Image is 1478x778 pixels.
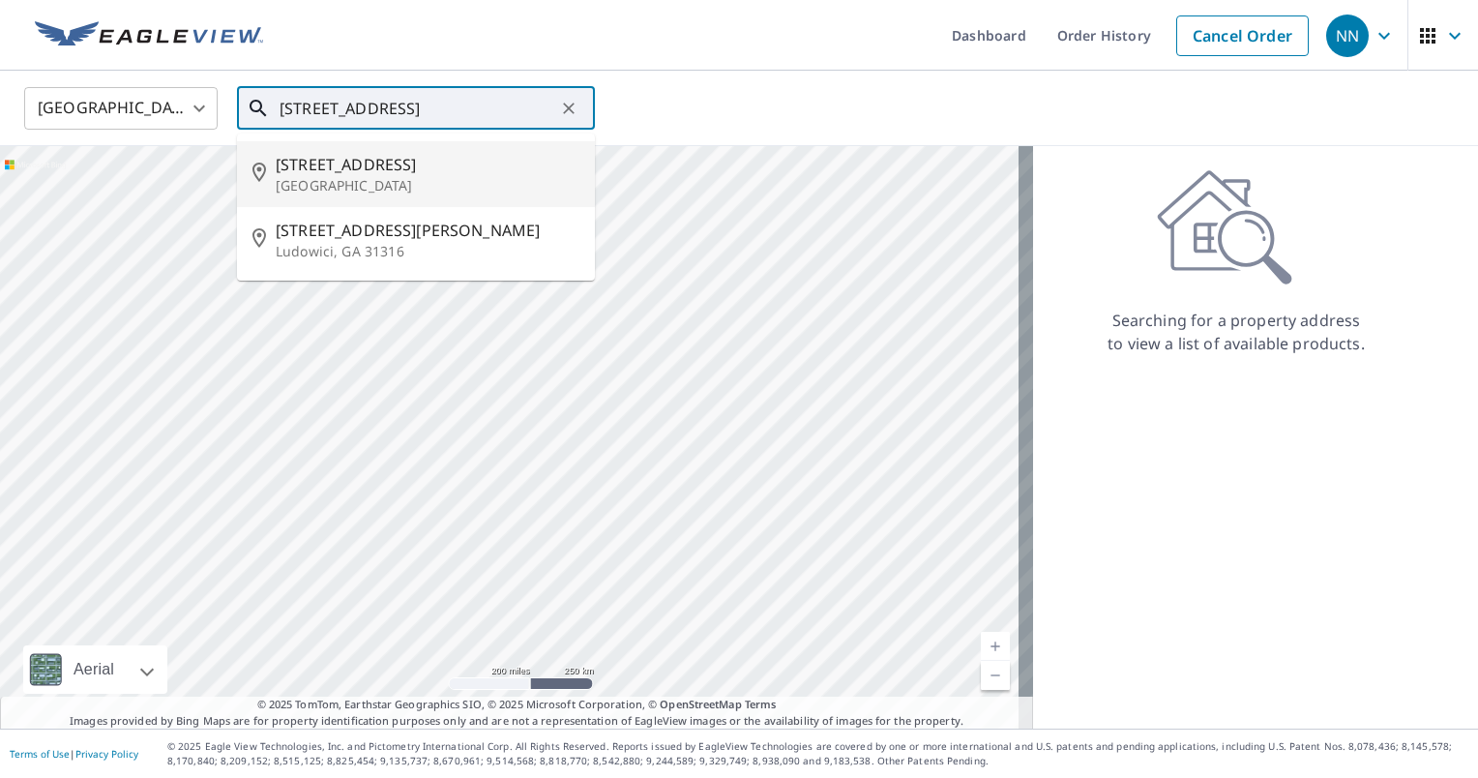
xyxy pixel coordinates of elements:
[280,81,555,135] input: Search by address or latitude-longitude
[167,739,1468,768] p: © 2025 Eagle View Technologies, Inc. and Pictometry International Corp. All Rights Reserved. Repo...
[745,697,777,711] a: Terms
[10,748,138,760] p: |
[555,95,582,122] button: Clear
[1326,15,1369,57] div: NN
[981,661,1010,690] a: Current Level 5, Zoom Out
[276,219,579,242] span: [STREET_ADDRESS][PERSON_NAME]
[35,21,263,50] img: EV Logo
[24,81,218,135] div: [GEOGRAPHIC_DATA]
[257,697,777,713] span: © 2025 TomTom, Earthstar Geographics SIO, © 2025 Microsoft Corporation, ©
[276,176,579,195] p: [GEOGRAPHIC_DATA]
[10,747,70,761] a: Terms of Use
[75,747,138,761] a: Privacy Policy
[68,645,120,694] div: Aerial
[981,632,1010,661] a: Current Level 5, Zoom In
[660,697,741,711] a: OpenStreetMap
[1107,309,1366,355] p: Searching for a property address to view a list of available products.
[23,645,167,694] div: Aerial
[276,242,579,261] p: Ludowici, GA 31316
[1176,15,1309,56] a: Cancel Order
[276,153,579,176] span: [STREET_ADDRESS]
